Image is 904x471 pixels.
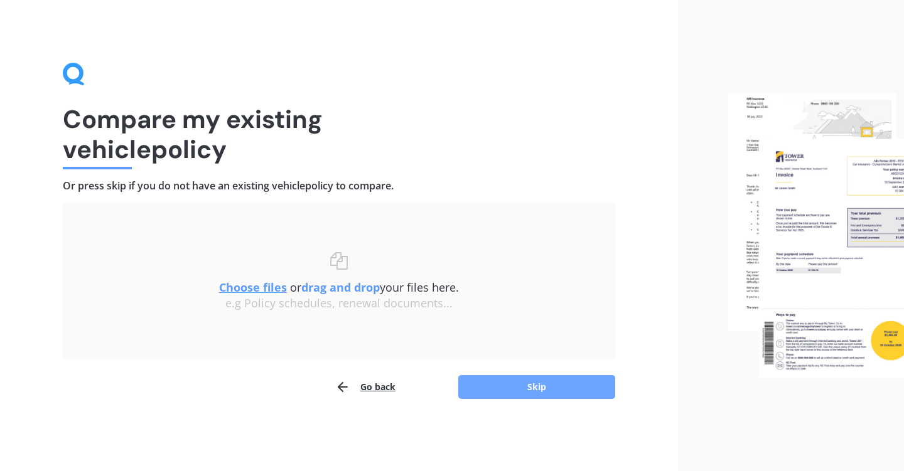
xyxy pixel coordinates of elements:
[219,280,287,295] u: Choose files
[63,104,615,164] h1: Compare my existing vehicle policy
[728,93,904,377] img: files.webp
[301,280,380,295] b: drag and drop
[335,374,395,400] button: Go back
[63,179,615,193] h4: Or press skip if you do not have an existing vehicle policy to compare.
[219,280,459,295] span: or your files here.
[88,297,590,310] div: e.g Policy schedules, renewal documents...
[458,375,615,399] button: Skip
